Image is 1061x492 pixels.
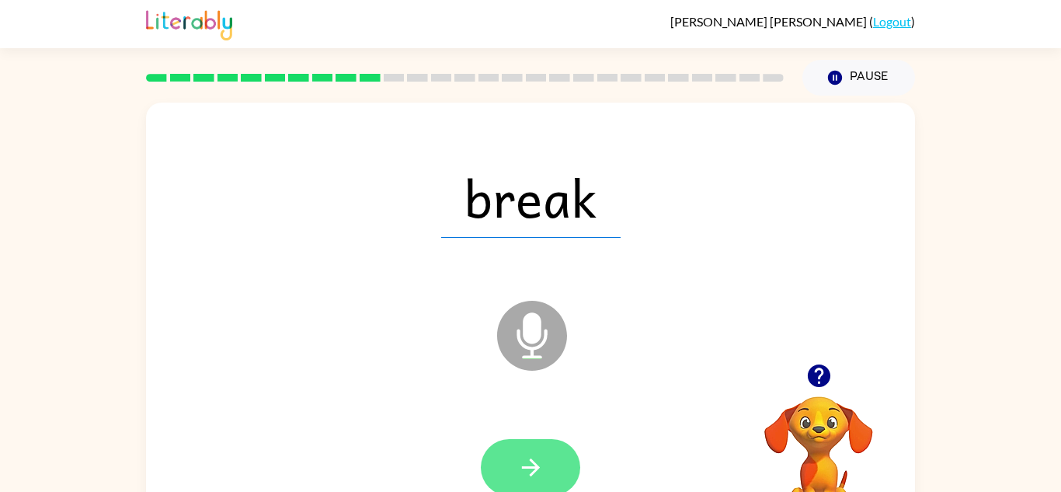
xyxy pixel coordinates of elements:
button: Pause [802,60,915,96]
span: break [441,157,621,238]
img: Literably [146,6,232,40]
div: ( ) [670,14,915,29]
a: Logout [873,14,911,29]
span: [PERSON_NAME] [PERSON_NAME] [670,14,869,29]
